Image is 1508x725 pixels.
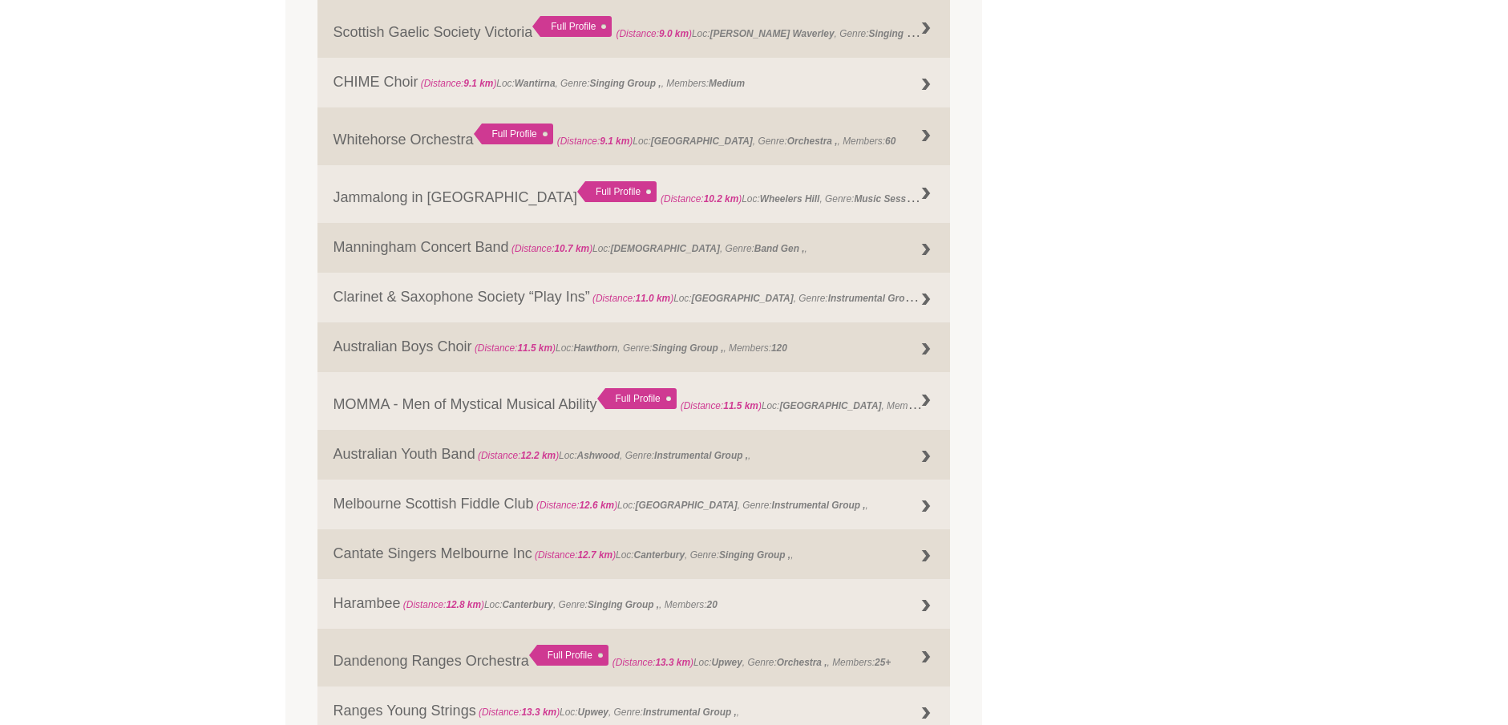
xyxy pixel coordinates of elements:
[521,450,556,461] strong: 12.2 km
[529,645,608,666] div: Full Profile
[478,450,559,461] span: (Distance: )
[317,430,951,480] a: Australian Youth Band (Distance:12.2 km)Loc:Ashwood, Genre:Instrumental Group ,,
[446,599,481,610] strong: 12.8 km
[681,396,940,412] span: Loc: , Members:
[754,243,805,254] strong: Band Gen ,
[592,293,673,304] span: (Distance: )
[317,480,951,529] a: Melbourne Scottish Fiddle Club (Distance:12.6 km)Loc:[GEOGRAPHIC_DATA], Genre:Instrumental Group ,,
[652,342,723,354] strong: Singing Group ,
[317,58,951,107] a: CHIME Choir (Distance:9.1 km)Loc:Wantirna, Genre:Singing Group ,, Members:Medium
[707,599,718,610] strong: 20
[557,136,896,147] span: Loc: , Genre: , Members:
[317,223,951,273] a: Manningham Concert Band (Distance:10.7 km)Loc:[DEMOGRAPHIC_DATA], Genre:Band Gen ,,
[661,193,742,205] span: (Distance: )
[317,529,951,579] a: Cantate Singers Melbourne Inc (Distance:12.7 km)Loc:Canterbury, Genre:Singing Group ,,
[651,136,753,147] strong: [GEOGRAPHIC_DATA]
[317,629,951,687] a: Dandenong Ranges Orchestra Full Profile (Distance:13.3 km)Loc:Upwey, Genre:Orchestra ,, Members:25+
[681,400,762,411] span: (Distance: )
[317,322,951,372] a: Australian Boys Choir (Distance:11.5 km)Loc:Hawthorn, Genre:Singing Group ,, Members:120
[475,450,751,461] span: Loc: , Genre: ,
[704,193,739,205] strong: 10.2 km
[692,293,794,304] strong: [GEOGRAPHIC_DATA]
[661,189,969,205] span: Loc: , Genre: ,
[588,599,659,610] strong: Singing Group ,
[521,707,556,718] strong: 13.3 km
[554,243,589,254] strong: 10.7 km
[532,549,794,561] span: Loc: , Genre: ,
[597,388,677,409] div: Full Profile
[578,549,613,561] strong: 12.7 km
[463,78,493,89] strong: 9.1 km
[574,342,618,354] strong: Hawthorn
[719,549,790,561] strong: Singing Group ,
[636,500,738,511] strong: [GEOGRAPHIC_DATA]
[578,707,608,718] strong: Upwey
[534,500,868,511] span: Loc: , Genre: ,
[511,243,592,254] span: (Distance: )
[589,78,661,89] strong: Singing Group ,
[557,136,633,147] span: (Distance: )
[418,78,746,89] span: Loc: , Genre: , Members:
[760,193,820,205] strong: Wheelers Hill
[536,500,617,511] span: (Distance: )
[502,599,552,610] strong: Canterbury
[600,136,629,147] strong: 9.1 km
[711,657,742,668] strong: Upwey
[636,293,671,304] strong: 11.0 km
[515,78,556,89] strong: Wantirna
[403,599,484,610] span: (Distance: )
[317,372,951,430] a: MOMMA - Men of Mystical Musical Ability Full Profile (Distance:11.5 km)Loc:[GEOGRAPHIC_DATA], Mem...
[612,657,891,668] span: Loc: , Genre: , Members:
[475,342,556,354] span: (Distance: )
[476,707,739,718] span: Loc: , Genre: ,
[828,289,922,305] strong: Instrumental Group ,
[771,342,787,354] strong: 120
[577,450,621,461] strong: Ashwood
[616,24,998,40] span: Loc: , Genre: , Members:
[317,579,951,629] a: Harambee (Distance:12.8 km)Loc:Canterbury, Genre:Singing Group ,, Members:20
[875,657,891,668] strong: 25+
[710,28,834,39] strong: [PERSON_NAME] Waverley
[779,400,881,411] strong: [GEOGRAPHIC_DATA]
[643,707,737,718] strong: Instrumental Group ,
[611,243,720,254] strong: [DEMOGRAPHIC_DATA]
[777,657,827,668] strong: Orchestra ,
[535,549,616,561] span: (Distance: )
[532,16,612,37] div: Full Profile
[869,24,940,40] strong: Singing Group ,
[723,400,758,411] strong: 11.5 km
[421,78,497,89] span: (Distance: )
[517,342,552,354] strong: 11.5 km
[655,657,690,668] strong: 13.3 km
[579,500,614,511] strong: 12.6 km
[709,78,745,89] strong: Medium
[616,28,692,39] span: (Distance: )
[772,500,866,511] strong: Instrumental Group ,
[479,707,560,718] span: (Distance: )
[577,181,657,202] div: Full Profile
[317,273,951,322] a: Clarinet & Saxophone Society “Play Ins” (Distance:11.0 km)Loc:[GEOGRAPHIC_DATA], Genre:Instrument...
[787,136,838,147] strong: Orchestra ,
[474,124,553,144] div: Full Profile
[854,189,967,205] strong: Music Session (regular) ,
[401,599,718,610] span: Loc: , Genre: , Members:
[472,342,787,354] span: Loc: , Genre: , Members:
[509,243,807,254] span: Loc: , Genre: ,
[612,657,693,668] span: (Distance: )
[317,107,951,165] a: Whitehorse Orchestra Full Profile (Distance:9.1 km)Loc:[GEOGRAPHIC_DATA], Genre:Orchestra ,, Memb...
[885,136,896,147] strong: 60
[317,165,951,223] a: Jammalong in [GEOGRAPHIC_DATA] Full Profile (Distance:10.2 km)Loc:Wheelers Hill, Genre:Music Sess...
[654,450,748,461] strong: Instrumental Group ,
[634,549,685,561] strong: Canterbury
[659,28,689,39] strong: 9.0 km
[590,289,980,305] span: Loc: , Genre: , Members:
